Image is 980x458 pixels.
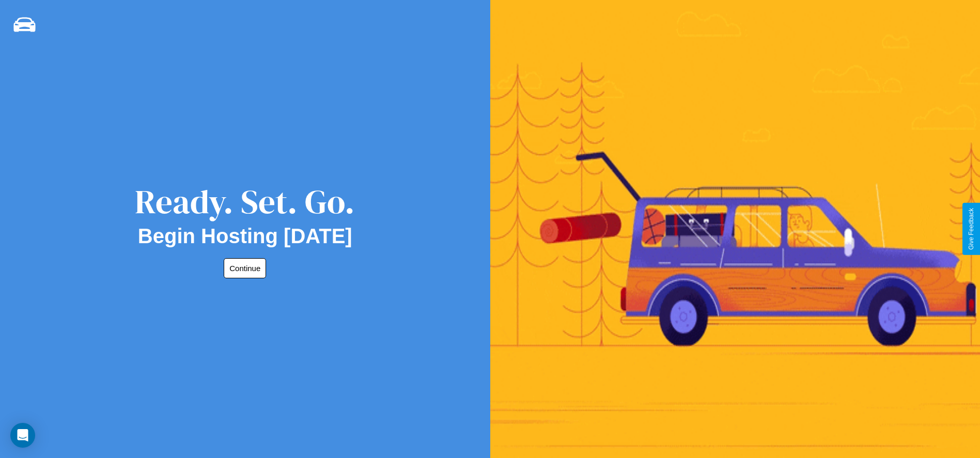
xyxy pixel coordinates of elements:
div: Ready. Set. Go. [135,179,355,225]
h2: Begin Hosting [DATE] [138,225,352,248]
button: Continue [224,258,266,278]
div: Open Intercom Messenger [10,423,35,448]
div: Give Feedback [968,208,975,250]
